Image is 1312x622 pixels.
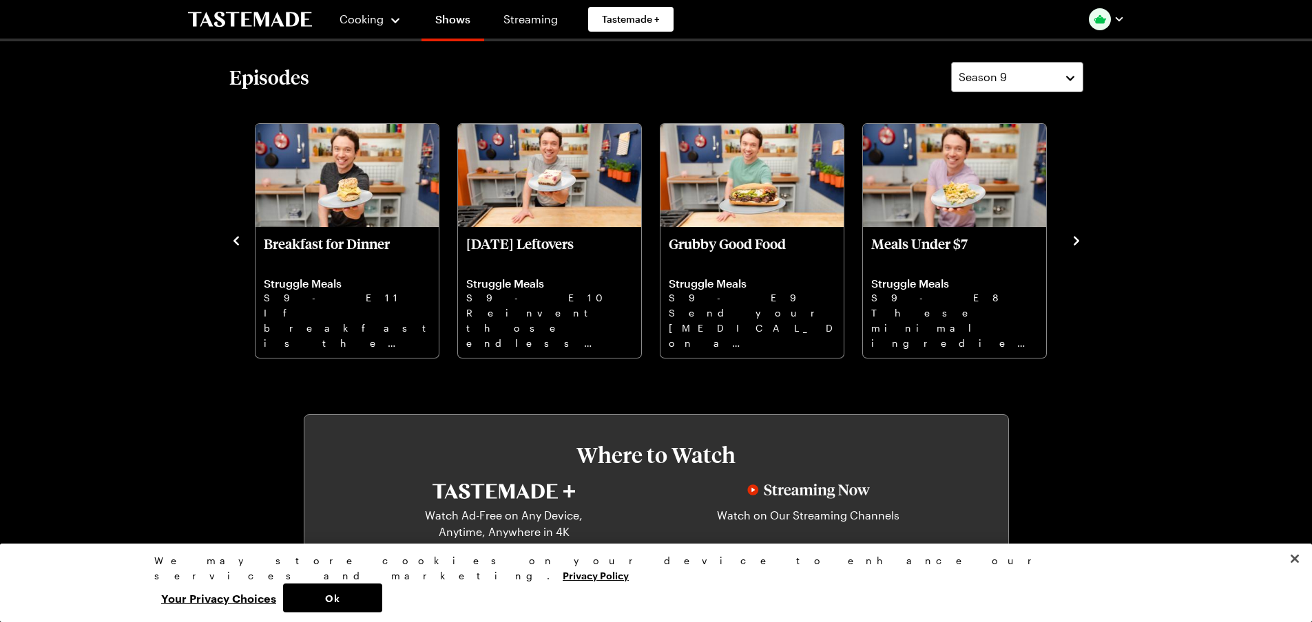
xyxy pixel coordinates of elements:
p: S9 - E8 [871,290,1038,305]
p: Struggle Meals [669,277,835,290]
button: navigate to next item [1070,231,1083,248]
h2: Episodes [229,65,309,89]
p: Watch Ad-Free on Any Device, Anytime, Anywhere in 4K [405,507,603,540]
img: Profile picture [1089,8,1111,30]
div: Grubby Good Food [660,124,844,358]
img: Thanksgiving Leftovers [458,124,641,227]
button: Your Privacy Choices [154,583,283,612]
a: Breakfast for Dinner [264,235,430,350]
a: Grubby Good Food [669,235,835,350]
a: Tastemade + [588,7,674,32]
button: Ok [283,583,382,612]
h3: Where to Watch [346,442,967,467]
p: If breakfast is the most important meal of the day, why not eat it for dinner too? [264,305,430,350]
div: 5 / 12 [862,120,1064,359]
a: Shows [421,3,484,41]
img: Breakfast for Dinner [256,124,439,227]
p: Send your [MEDICAL_DATA] on a flavorful food tour without leaving the Struggle Kitchen. [669,305,835,350]
span: Season 9 [959,69,1007,85]
p: Grubby Good Food [669,235,835,268]
span: Tastemade + [602,12,660,26]
div: 3 / 12 [457,120,659,359]
p: Meals Under $7 [871,235,1038,268]
p: These minimal ingredient recipes are the keys to creating filling, flavorful meals for 4 people f... [871,305,1038,350]
img: Streaming [747,484,870,499]
div: Thanksgiving Leftovers [458,124,641,358]
div: 4 / 12 [659,120,862,359]
button: Profile picture [1089,8,1125,30]
a: To Tastemade Home Page [188,12,312,28]
a: Meals Under $7 [871,235,1038,350]
p: Reinvent those endless [DATE] leftovers with revamped dishes the family will love. [466,305,633,350]
img: Meals Under $7 [863,124,1046,227]
button: navigate to previous item [229,231,243,248]
div: Breakfast for Dinner [256,124,439,358]
img: Grubby Good Food [660,124,844,227]
div: We may store cookies on your device to enhance our services and marketing. [154,553,1146,583]
div: Privacy [154,553,1146,612]
p: Watch on Our Streaming Channels [709,507,908,540]
p: S9 - E10 [466,290,633,305]
p: [DATE] Leftovers [466,235,633,268]
div: Meals Under $7 [863,124,1046,358]
img: Tastemade+ [433,484,575,499]
p: S9 - E11 [264,290,430,305]
span: Cooking [340,12,384,25]
a: Thanksgiving Leftovers [466,235,633,350]
button: Season 9 [951,62,1083,92]
p: Struggle Meals [264,277,430,290]
p: S9 - E9 [669,290,835,305]
button: Cooking [340,3,402,36]
p: Breakfast for Dinner [264,235,430,268]
p: Struggle Meals [466,277,633,290]
a: More information about your privacy, opens in a new tab [563,568,629,581]
div: 2 / 12 [254,120,457,359]
p: Struggle Meals [871,277,1038,290]
button: Close [1280,544,1310,574]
